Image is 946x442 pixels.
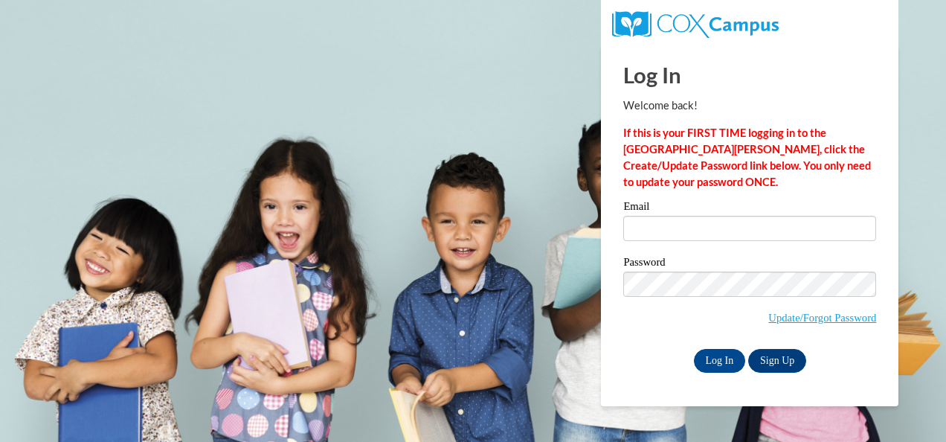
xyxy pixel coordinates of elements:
[623,97,876,114] p: Welcome back!
[748,349,806,373] a: Sign Up
[768,312,876,324] a: Update/Forgot Password
[623,126,871,188] strong: If this is your FIRST TIME logging in to the [GEOGRAPHIC_DATA][PERSON_NAME], click the Create/Upd...
[612,17,778,30] a: COX Campus
[612,11,778,38] img: COX Campus
[623,257,876,272] label: Password
[623,201,876,216] label: Email
[623,60,876,90] h1: Log In
[694,349,746,373] input: Log In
